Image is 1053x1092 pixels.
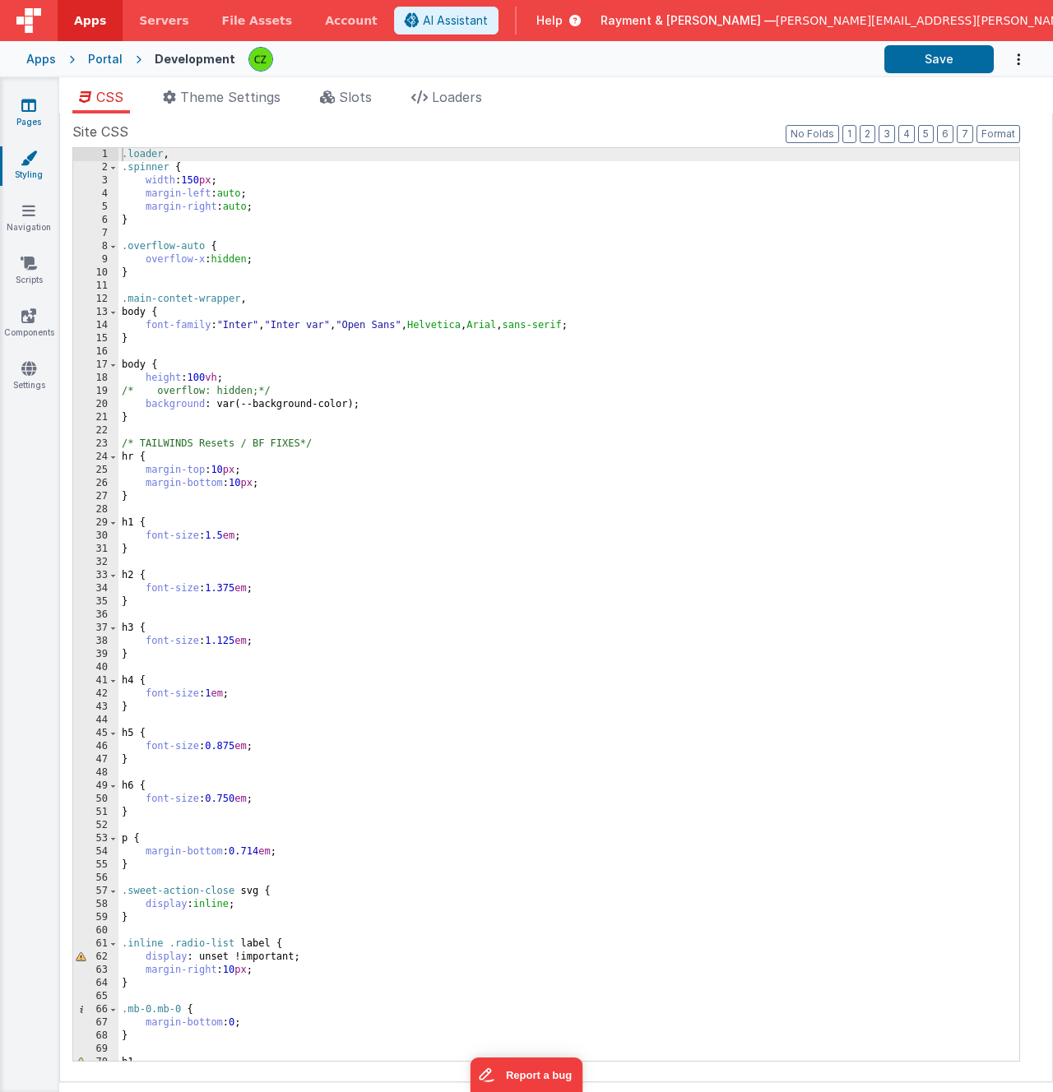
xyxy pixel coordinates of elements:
div: 38 [73,635,118,648]
button: Save [884,45,994,73]
div: Apps [26,51,56,67]
div: 2 [73,161,118,174]
div: 67 [73,1016,118,1030]
div: 62 [73,951,118,964]
button: Options [994,43,1027,76]
div: 8 [73,240,118,253]
div: 68 [73,1030,118,1043]
span: Slots [339,89,372,105]
div: 12 [73,293,118,306]
div: 70 [73,1056,118,1069]
div: 16 [73,345,118,359]
div: 66 [73,1003,118,1016]
div: 65 [73,990,118,1003]
div: 36 [73,608,118,622]
div: 14 [73,319,118,332]
div: 4 [73,187,118,201]
span: CSS [96,89,123,105]
div: Portal [88,51,123,67]
div: 48 [73,766,118,780]
div: 17 [73,359,118,372]
button: 2 [860,125,875,143]
div: 53 [73,832,118,845]
div: 49 [73,780,118,793]
div: 7 [73,227,118,240]
div: 55 [73,858,118,872]
span: Servers [139,12,188,29]
button: No Folds [786,125,839,143]
div: 61 [73,937,118,951]
span: Theme Settings [180,89,281,105]
span: Site CSS [72,122,128,141]
button: 4 [898,125,915,143]
div: 69 [73,1043,118,1056]
div: 15 [73,332,118,345]
div: 3 [73,174,118,187]
span: Apps [74,12,106,29]
div: 28 [73,503,118,516]
div: 52 [73,819,118,832]
div: 29 [73,516,118,530]
div: 25 [73,464,118,477]
div: 46 [73,740,118,753]
div: 39 [73,648,118,661]
div: 64 [73,977,118,990]
div: 58 [73,898,118,911]
span: Loaders [432,89,482,105]
div: 26 [73,477,118,490]
div: 10 [73,266,118,280]
span: Rayment & [PERSON_NAME] — [601,12,776,29]
div: Development [155,51,235,67]
div: 20 [73,398,118,411]
div: 56 [73,872,118,885]
div: 6 [73,214,118,227]
div: 51 [73,806,118,819]
button: 5 [918,125,934,143]
button: 6 [937,125,953,143]
div: 31 [73,543,118,556]
div: 9 [73,253,118,266]
div: 32 [73,556,118,569]
div: 50 [73,793,118,806]
div: 21 [73,411,118,424]
div: 63 [73,964,118,977]
div: 43 [73,701,118,714]
div: 54 [73,845,118,858]
div: 35 [73,595,118,608]
div: 24 [73,451,118,464]
div: 22 [73,424,118,437]
div: 27 [73,490,118,503]
span: Help [536,12,563,29]
button: 1 [842,125,856,143]
div: 11 [73,280,118,293]
div: 57 [73,885,118,898]
div: 37 [73,622,118,635]
button: 3 [879,125,895,143]
button: AI Assistant [394,7,499,35]
span: File Assets [222,12,293,29]
div: 47 [73,753,118,766]
iframe: Marker.io feedback button [471,1057,583,1092]
div: 34 [73,582,118,595]
span: AI Assistant [423,12,488,29]
div: 42 [73,687,118,701]
div: 41 [73,674,118,687]
button: Format [976,125,1020,143]
div: 13 [73,306,118,319]
div: 5 [73,201,118,214]
img: b4a104e37d07c2bfba7c0e0e4a273d04 [249,48,272,71]
div: 40 [73,661,118,674]
div: 1 [73,148,118,161]
div: 59 [73,911,118,924]
div: 33 [73,569,118,582]
div: 30 [73,530,118,543]
div: 18 [73,372,118,385]
div: 23 [73,437,118,451]
div: 19 [73,385,118,398]
div: 44 [73,714,118,727]
div: 60 [73,924,118,937]
button: 7 [957,125,973,143]
div: 45 [73,727,118,740]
